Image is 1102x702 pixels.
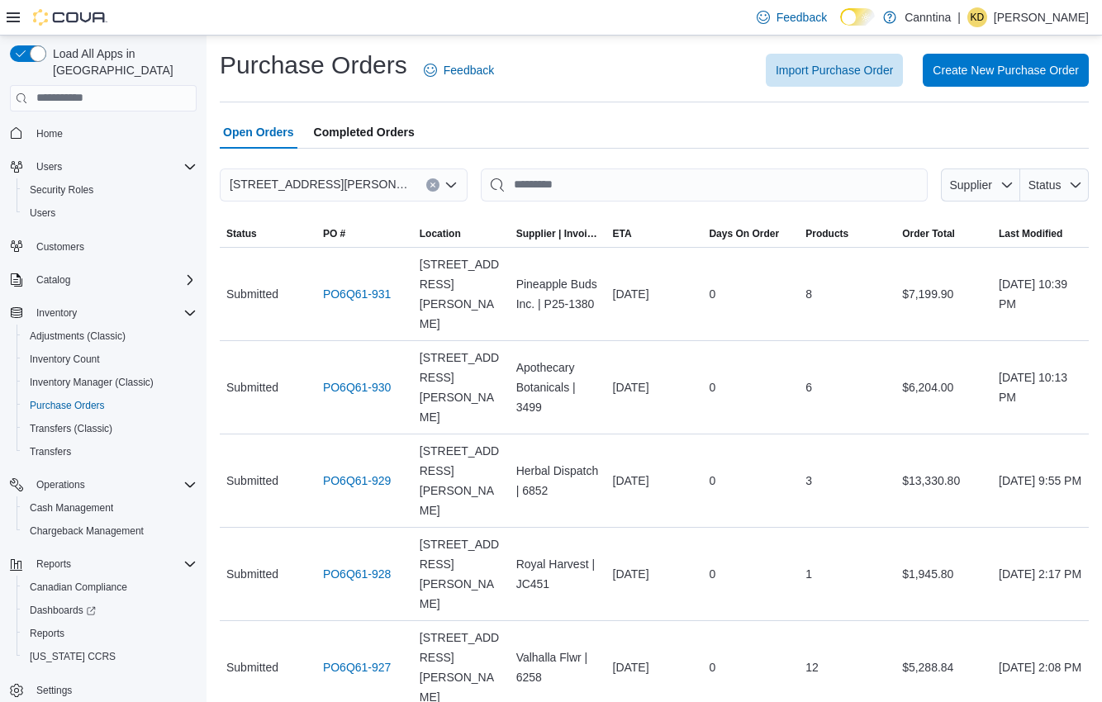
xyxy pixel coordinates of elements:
[226,377,278,397] span: Submitted
[3,155,203,178] button: Users
[420,227,461,240] div: Location
[30,157,69,177] button: Users
[3,121,203,145] button: Home
[510,268,606,320] div: Pineapple Buds Inc. | P25-1380
[994,7,1089,27] p: [PERSON_NAME]
[905,7,951,27] p: Canntina
[805,284,812,304] span: 8
[17,645,203,668] button: [US_STATE] CCRS
[805,657,819,677] span: 12
[17,417,203,440] button: Transfers (Classic)
[30,353,100,366] span: Inventory Count
[30,303,83,323] button: Inventory
[902,227,955,240] span: Order Total
[3,678,203,702] button: Settings
[3,553,203,576] button: Reports
[30,124,69,144] a: Home
[33,9,107,26] img: Cova
[510,351,606,424] div: Apothecary Botanicals | 3499
[709,471,715,491] span: 0
[805,377,812,397] span: 6
[606,557,703,591] div: [DATE]
[17,178,203,202] button: Security Roles
[776,62,893,78] span: Import Purchase Order
[36,240,84,254] span: Customers
[23,442,197,462] span: Transfers
[30,581,127,594] span: Canadian Compliance
[23,521,197,541] span: Chargeback Management
[46,45,197,78] span: Load All Apps in [GEOGRAPHIC_DATA]
[895,557,992,591] div: $1,945.80
[30,157,197,177] span: Users
[805,227,848,240] span: Products
[23,372,197,392] span: Inventory Manager (Classic)
[323,284,392,304] a: PO6Q61-931
[316,221,413,247] button: PO #
[30,554,197,574] span: Reports
[992,268,1089,320] div: [DATE] 10:39 PM
[933,62,1079,78] span: Create New Purchase Order
[36,306,77,320] span: Inventory
[3,268,203,292] button: Catalog
[223,116,294,149] span: Open Orders
[36,478,85,491] span: Operations
[840,8,875,26] input: Dark Mode
[426,178,439,192] button: Clear input
[323,377,392,397] a: PO6Q61-930
[36,557,71,571] span: Reports
[1028,178,1062,192] span: Status
[36,273,70,287] span: Catalog
[23,180,197,200] span: Security Roles
[30,330,126,343] span: Adjustments (Classic)
[30,236,197,257] span: Customers
[950,178,992,192] span: Supplier
[709,657,715,677] span: 0
[230,174,410,194] span: [STREET_ADDRESS][PERSON_NAME]
[992,221,1089,247] button: Last Modified
[23,521,150,541] a: Chargeback Management
[702,221,799,247] button: Days On Order
[323,471,392,491] a: PO6Q61-929
[967,7,987,27] div: Kathryn DeSante
[23,498,120,518] a: Cash Management
[323,657,392,677] a: PO6Q61-927
[30,270,197,290] span: Catalog
[923,54,1089,87] button: Create New Purchase Order
[510,641,606,694] div: Valhalla Flwr | 6258
[226,471,278,491] span: Submitted
[30,183,93,197] span: Security Roles
[805,471,812,491] span: 3
[444,62,494,78] span: Feedback
[23,203,197,223] span: Users
[23,180,100,200] a: Security Roles
[709,284,715,304] span: 0
[1020,168,1089,202] button: Status
[30,123,197,144] span: Home
[805,564,812,584] span: 1
[992,464,1089,497] div: [DATE] 9:55 PM
[510,454,606,507] div: Herbal Dispatch | 6852
[17,496,203,519] button: Cash Management
[799,221,895,247] button: Products
[606,221,703,247] button: ETA
[444,178,458,192] button: Open list of options
[17,348,203,371] button: Inventory Count
[999,227,1062,240] span: Last Modified
[30,376,154,389] span: Inventory Manager (Classic)
[30,681,78,700] a: Settings
[30,303,197,323] span: Inventory
[17,371,203,394] button: Inventory Manager (Classic)
[30,445,71,458] span: Transfers
[516,227,600,240] span: Supplier | Invoice Number
[323,227,345,240] span: PO #
[606,371,703,404] div: [DATE]
[992,651,1089,684] div: [DATE] 2:08 PM
[417,54,501,87] a: Feedback
[30,627,64,640] span: Reports
[777,9,827,26] span: Feedback
[420,441,503,520] span: [STREET_ADDRESS][PERSON_NAME]
[314,116,415,149] span: Completed Orders
[36,684,72,697] span: Settings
